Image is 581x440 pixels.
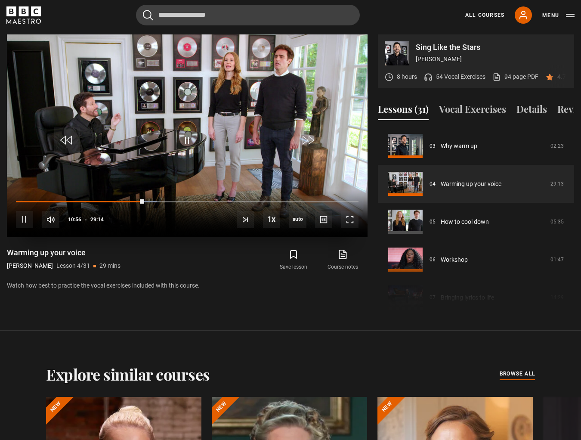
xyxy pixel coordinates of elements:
[289,211,306,228] span: auto
[441,217,489,226] a: How to cool down
[416,55,567,64] p: [PERSON_NAME]
[85,217,87,223] span: -
[542,11,575,20] button: Toggle navigation
[7,248,121,258] h1: Warming up your voice
[436,72,485,81] p: 54 Vocal Exercises
[237,211,254,228] button: Next Lesson
[46,365,210,383] h2: Explore similar courses
[378,102,429,120] button: Lessons (31)
[465,11,504,19] a: All Courses
[516,102,547,120] button: Details
[16,211,33,228] button: Pause
[269,248,318,273] button: Save lesson
[397,72,417,81] p: 8 hours
[56,261,90,270] p: Lesson 4/31
[315,211,332,228] button: Captions
[500,369,535,379] a: browse all
[7,261,53,270] p: [PERSON_NAME]
[143,10,153,21] button: Submit the search query
[416,43,567,51] p: Sing Like the Stars
[439,102,506,120] button: Vocal Exercises
[90,212,104,227] span: 29:14
[6,6,41,24] svg: BBC Maestro
[7,281,368,290] p: Watch how best to practice the vocal exercises included with this course.
[136,5,360,25] input: Search
[7,34,368,237] video-js: Video Player
[341,211,358,228] button: Fullscreen
[500,369,535,378] span: browse all
[263,211,280,228] button: Playback Rate
[99,261,121,270] p: 29 mins
[42,211,59,228] button: Mute
[441,180,501,189] a: Warming up your voice
[441,142,477,151] a: Why warm up
[318,248,368,273] a: Course notes
[68,212,81,227] span: 10:56
[492,72,538,81] a: 94 page PDF
[289,211,306,228] div: Current quality: 720p
[441,255,468,264] a: Workshop
[16,201,358,203] div: Progress Bar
